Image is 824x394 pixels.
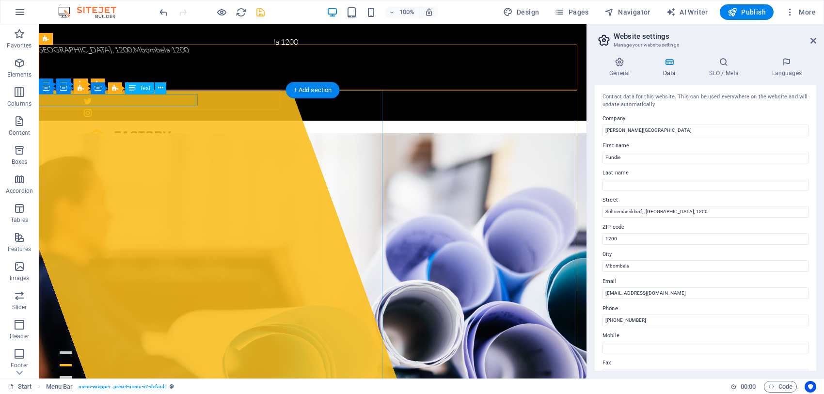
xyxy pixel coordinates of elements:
button: Navigator [601,4,654,20]
h4: Languages [757,57,816,78]
button: save [254,6,266,18]
button: 100% [385,6,419,18]
p: Favorites [7,42,32,49]
i: This element is a customizable preset [170,384,174,389]
label: Fax [602,357,808,369]
h6: 100% [399,6,415,18]
div: Contact data for this website. This can be used everywhere on the website and will update automat... [602,93,808,109]
p: Footer [11,362,28,369]
p: Content [9,129,30,137]
p: Accordion [6,187,33,195]
p: Slider [12,303,27,311]
h4: Data [648,57,694,78]
p: Boxes [12,158,28,166]
span: Pages [555,7,588,17]
p: Columns [7,100,32,108]
h4: General [595,57,648,78]
span: 00 00 [741,381,756,393]
p: Features [8,245,31,253]
h3: Manage your website settings [614,41,797,49]
i: Reload page [236,7,247,18]
button: Pages [551,4,592,20]
span: More [785,7,816,17]
label: Last name [602,167,808,179]
p: Header [10,332,29,340]
span: Publish [728,7,766,17]
a: Click to cancel selection. Double-click to open Pages [8,381,32,393]
img: Editor Logo [56,6,128,18]
span: Click to select. Double-click to edit [46,381,73,393]
button: 1 [21,327,33,330]
button: More [781,4,820,20]
i: Undo: Edit headline (Ctrl+Z) [158,7,169,18]
p: Images [10,274,30,282]
span: : [747,383,749,390]
span: Text [140,85,150,91]
h2: Website settings [614,32,816,41]
span: Code [768,381,792,393]
i: Save (Ctrl+S) [255,7,266,18]
label: Street [602,194,808,206]
button: Code [764,381,797,393]
label: Company [602,113,808,125]
p: Elements [7,71,32,79]
button: Publish [720,4,774,20]
label: Phone [602,303,808,315]
label: ZIP code [602,221,808,233]
button: reload [235,6,247,18]
span: Design [503,7,539,17]
button: Usercentrics [805,381,816,393]
button: AI Writer [662,4,712,20]
button: Design [499,4,543,20]
span: Navigator [604,7,650,17]
p: Tables [11,216,28,224]
i: On resize automatically adjust zoom level to fit chosen device. [425,8,433,16]
button: 2 [21,340,33,342]
span: . menu-wrapper .preset-menu-v2-default [77,381,165,393]
span: AI Writer [666,7,708,17]
label: First name [602,140,808,152]
nav: breadcrumb [46,381,174,393]
label: Mobile [602,330,808,342]
button: 3 [21,352,33,354]
h4: SEO / Meta [694,57,757,78]
div: + Add section [286,82,340,98]
label: Email [602,276,808,287]
label: City [602,249,808,260]
button: undo [158,6,169,18]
